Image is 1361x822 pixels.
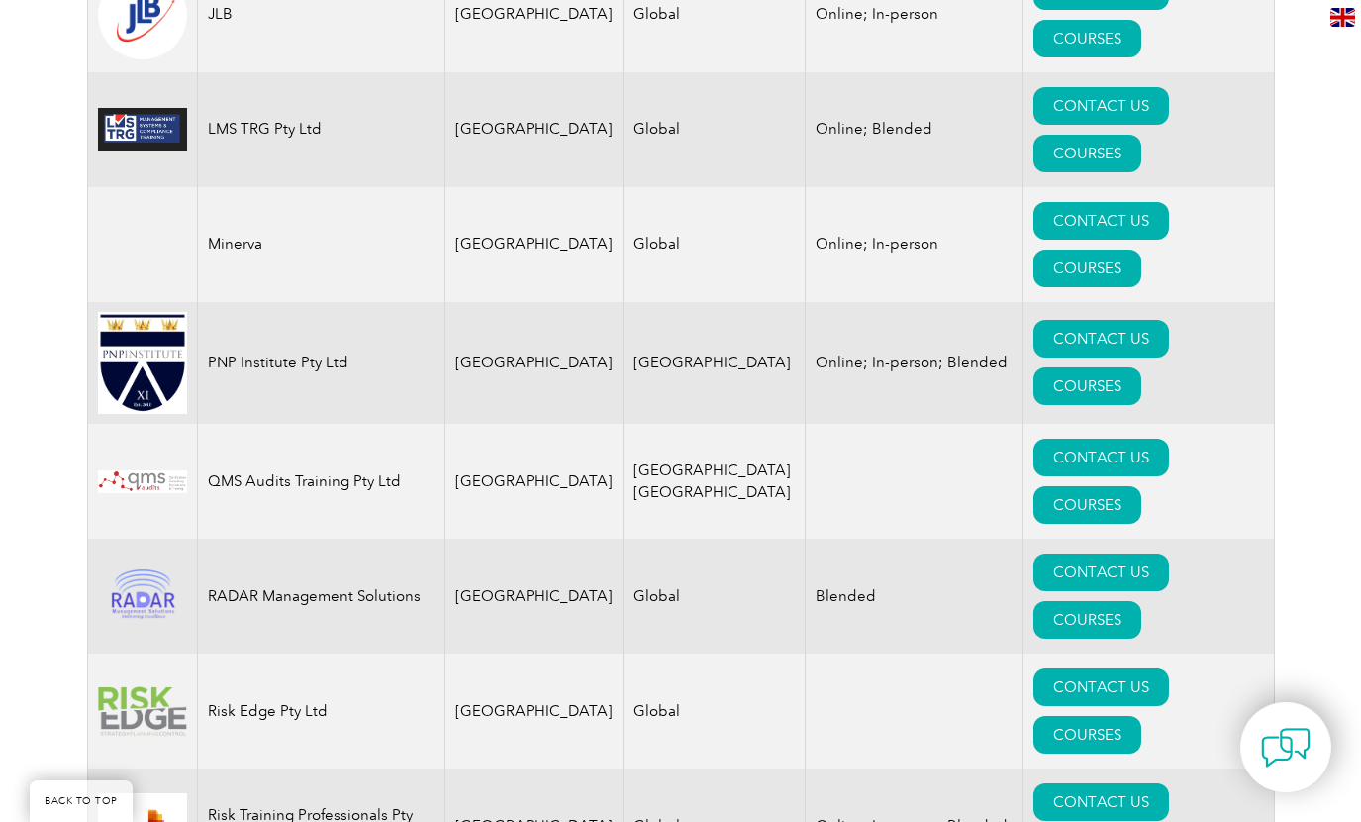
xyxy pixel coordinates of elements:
td: [GEOGRAPHIC_DATA] [444,539,623,654]
td: PNP Institute Pty Ltd [197,302,444,425]
td: Online; Blended [805,72,1022,187]
a: CONTACT US [1033,320,1169,358]
td: RADAR Management Solutions [197,539,444,654]
img: 1d2a24ac-d9bc-ea11-a814-000d3a79823d-logo.png [98,569,187,624]
img: en [1330,8,1355,27]
td: [GEOGRAPHIC_DATA] [444,187,623,302]
a: BACK TO TOP [30,780,133,822]
a: CONTACT US [1033,554,1169,591]
a: CONTACT US [1033,87,1169,125]
a: CONTACT US [1033,202,1169,240]
td: Online; In-person [805,187,1022,302]
td: Blended [805,539,1022,654]
a: COURSES [1033,486,1141,524]
img: ea24547b-a6e0-e911-a812-000d3a795b83-logo.jpg [98,312,187,415]
td: Global [623,539,805,654]
td: [GEOGRAPHIC_DATA] [444,302,623,425]
td: Minerva [197,187,444,302]
td: Risk Edge Pty Ltd [197,654,444,769]
a: COURSES [1033,367,1141,405]
td: [GEOGRAPHIC_DATA] [444,424,623,539]
td: [GEOGRAPHIC_DATA] [444,72,623,187]
td: Global [623,654,805,769]
td: [GEOGRAPHIC_DATA] [444,654,623,769]
td: Global [623,187,805,302]
a: COURSES [1033,601,1141,639]
a: COURSES [1033,250,1141,287]
a: COURSES [1033,135,1141,172]
a: COURSES [1033,716,1141,754]
td: [GEOGRAPHIC_DATA] [GEOGRAPHIC_DATA] [623,424,805,539]
img: contact-chat.png [1261,723,1311,772]
td: Online; In-person; Blended [805,302,1022,425]
td: [GEOGRAPHIC_DATA] [623,302,805,425]
td: Global [623,72,805,187]
a: CONTACT US [1033,783,1169,821]
td: QMS Audits Training Pty Ltd [197,424,444,539]
img: a131cb37-a404-ec11-b6e6-00224817f503-logo.png [98,686,187,737]
img: fcc1e7ab-22ab-ea11-a812-000d3ae11abd-logo.jpg [98,470,187,493]
a: CONTACT US [1033,439,1169,476]
a: COURSES [1033,20,1141,57]
td: LMS TRG Pty Ltd [197,72,444,187]
a: CONTACT US [1033,668,1169,706]
img: c485e4a1-833a-eb11-a813-0022481469da-logo.jpg [98,108,187,151]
